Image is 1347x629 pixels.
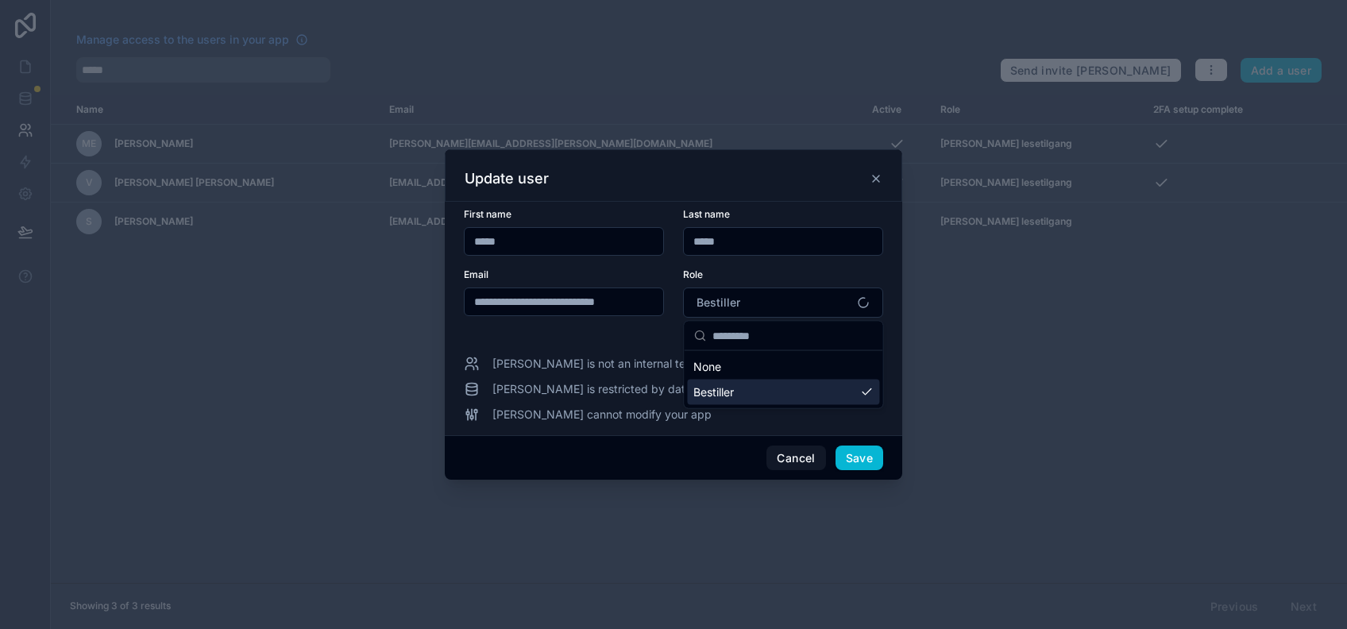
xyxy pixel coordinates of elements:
span: Bestiller [693,384,734,400]
span: [PERSON_NAME] is restricted by data permissions [492,381,756,397]
span: Role [683,268,703,280]
span: [PERSON_NAME] is not an internal team member [492,356,747,372]
div: Suggestions [684,351,882,408]
button: Select Button [683,287,883,318]
span: First name [464,208,511,220]
h3: Update user [465,169,549,188]
span: [PERSON_NAME] cannot modify your app [492,407,712,423]
div: None [687,354,879,380]
button: Save [836,446,883,471]
span: Bestiller [697,295,740,311]
span: Email [464,268,488,280]
span: Last name [683,208,730,220]
button: Cancel [766,446,825,471]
